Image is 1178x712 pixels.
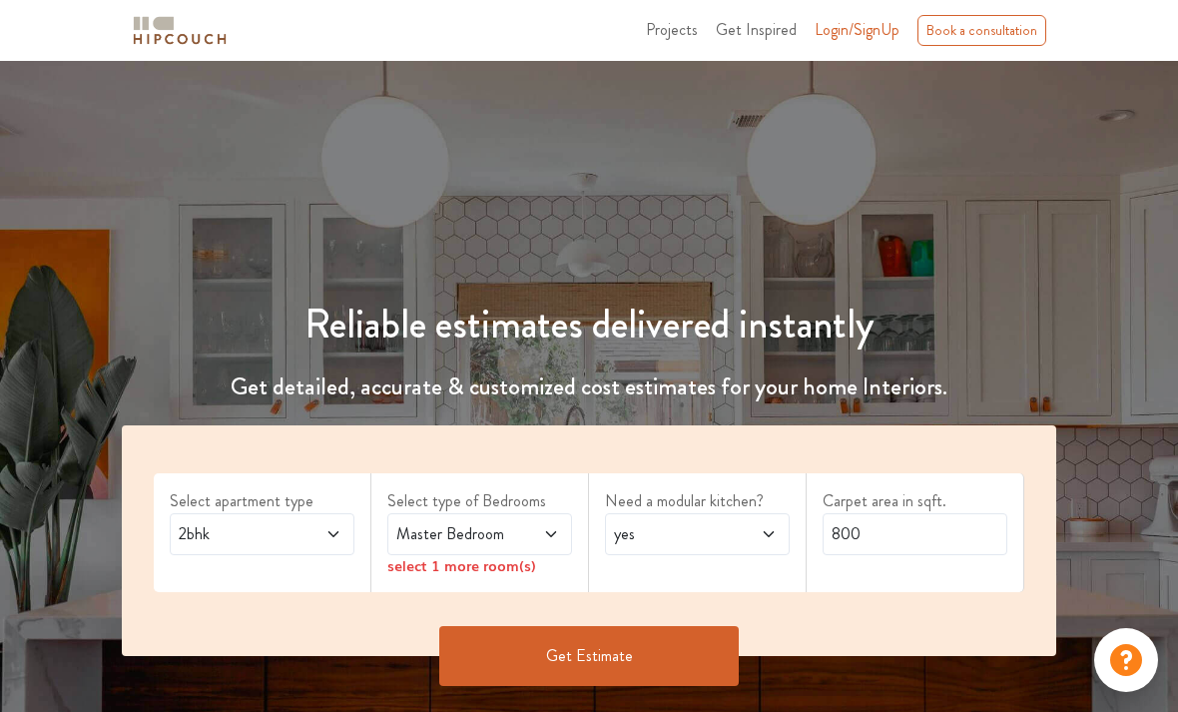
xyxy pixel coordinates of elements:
[175,522,299,546] span: 2bhk
[823,489,1007,513] label: Carpet area in sqft.
[917,15,1046,46] div: Book a consultation
[12,301,1166,349] h1: Reliable estimates delivered instantly
[392,522,517,546] span: Master Bedroom
[823,513,1007,555] input: Enter area sqft
[716,18,797,41] span: Get Inspired
[170,489,354,513] label: Select apartment type
[387,489,572,513] label: Select type of Bedrooms
[130,8,230,53] span: logo-horizontal.svg
[439,626,739,686] button: Get Estimate
[12,372,1166,401] h4: Get detailed, accurate & customized cost estimates for your home Interiors.
[815,18,899,41] span: Login/SignUp
[130,13,230,48] img: logo-horizontal.svg
[387,555,572,576] div: select 1 more room(s)
[646,18,698,41] span: Projects
[610,522,735,546] span: yes
[605,489,790,513] label: Need a modular kitchen?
